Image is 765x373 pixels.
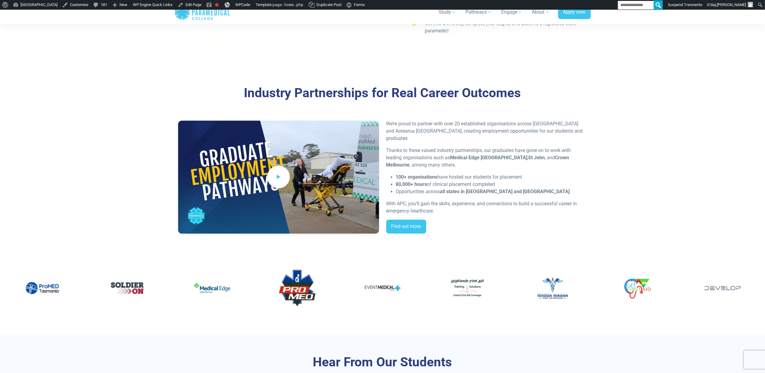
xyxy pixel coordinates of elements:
[209,86,556,101] h3: Industry Partnerships for Real Career Outcomes
[24,270,60,306] img: Logo
[386,220,426,234] a: Find out more
[174,265,250,311] div: 34 / 60
[515,265,590,311] div: 38 / 60
[425,20,591,35] p: Get into university, complete your degree and become a registered state paramedic!
[89,265,165,311] div: 33 / 60
[386,120,587,142] p: We’re proud to partner with over 20 established organisations across [GEOGRAPHIC_DATA] and Aotear...
[279,270,315,306] img: Logo
[259,265,335,311] div: 35 / 60
[396,174,587,181] li: have hosted our students for placement
[396,174,438,180] strong: 100+ organisations
[194,270,230,306] img: Logo
[273,2,303,7] span: page-home.php
[717,2,746,7] span: [PERSON_NAME]
[364,270,400,306] img: Logo
[440,189,570,195] strong: all states in [GEOGRAPHIC_DATA] and [GEOGRAPHIC_DATA]
[528,155,545,161] strong: St John
[620,270,656,306] img: Logo
[449,270,485,306] img: Logo
[109,270,145,306] img: Logo
[386,147,587,169] p: Thanks to these valued industry partnerships, our graduates have gone on to work with leading org...
[396,182,427,187] strong: 80,000+ hours
[705,270,741,306] img: Logo
[450,155,528,161] strong: Medical Edge [GEOGRAPHIC_DATA]
[430,265,505,311] div: 37 / 60
[600,265,675,311] div: 39 / 60
[344,265,420,311] div: 36 / 60
[4,265,80,311] div: 32 / 60
[396,181,587,188] li: of clinical placement completed
[685,265,760,311] div: 40 / 60
[386,200,587,215] p: With APC, you’ll gain the skills, experience, and connections to build a successful career in eme...
[215,3,219,7] div: Focus keyphrase not set
[206,355,560,370] h3: Hear From Our Students
[396,188,587,196] li: Opportunities across
[534,270,570,306] img: Logo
